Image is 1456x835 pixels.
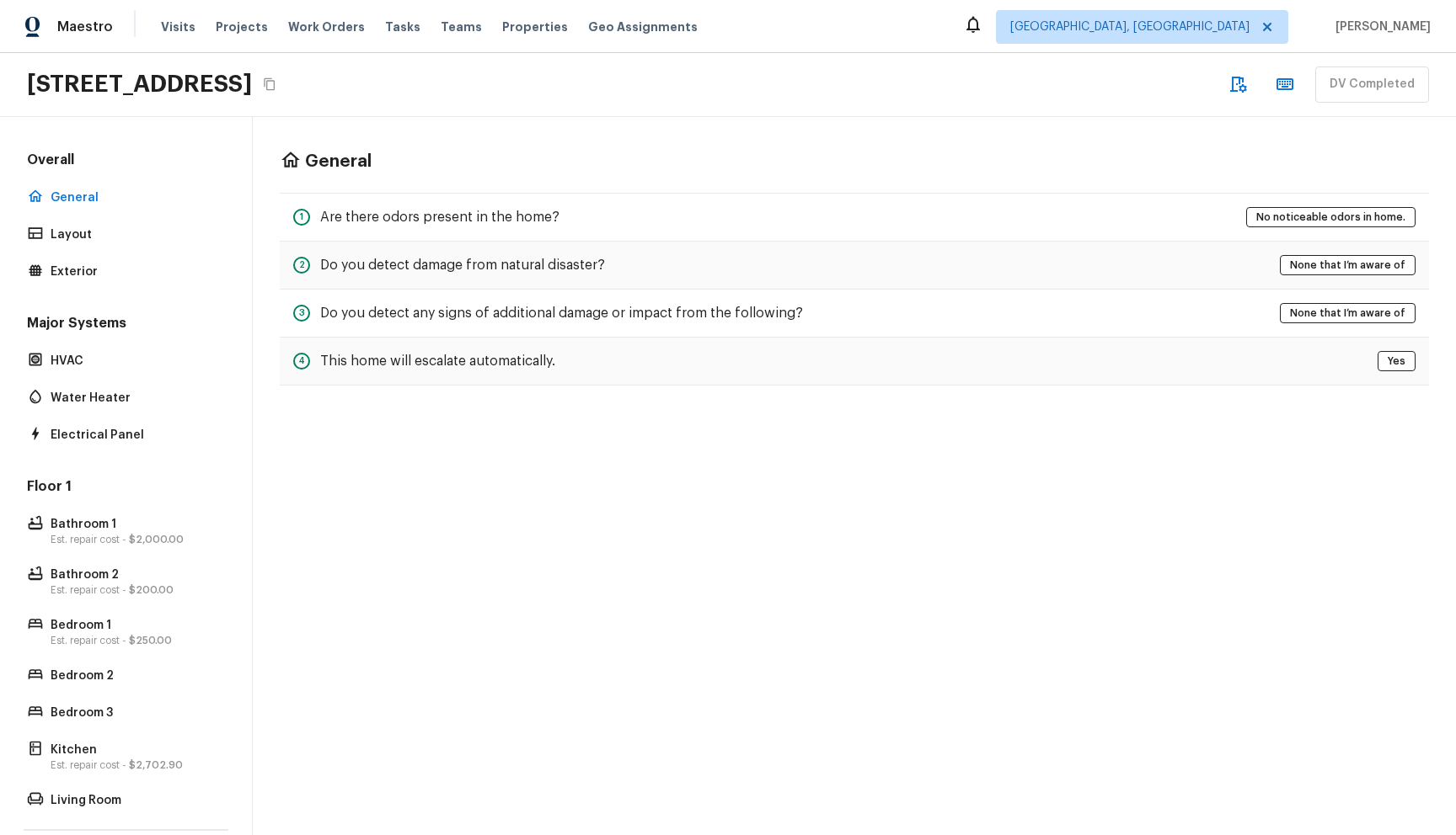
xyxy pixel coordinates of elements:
[129,760,183,770] span: $2,702.90
[1382,353,1411,370] span: Yes
[288,19,365,35] span: Work Orders
[293,305,310,322] div: 3
[24,151,228,173] h5: Overall
[305,151,372,173] h4: General
[51,617,218,634] p: Bedroom 1
[51,263,218,280] p: Exterior
[1250,209,1411,226] span: No noticeable odors in home.
[51,353,218,370] p: HVAC
[1010,19,1250,35] span: [GEOGRAPHIC_DATA], [GEOGRAPHIC_DATA]
[502,19,568,35] span: Properties
[51,516,218,533] p: Bathroom 1
[385,21,420,33] span: Tasks
[129,636,172,646] span: $250.00
[1284,257,1411,274] span: None that I’m aware of
[51,758,218,772] p: Est. repair cost -
[24,477,228,499] h5: Floor 1
[51,226,218,243] p: Layout
[1329,19,1431,35] span: [PERSON_NAME]
[51,427,218,444] p: Electrical Panel
[51,390,218,407] p: Water Heater
[51,533,218,546] p: Est. repair cost -
[129,535,184,545] span: $2,000.00
[24,314,228,336] h5: Major Systems
[51,792,218,809] p: Living Room
[441,19,482,35] span: Teams
[129,585,174,595] span: $200.00
[293,257,310,274] div: 2
[51,667,218,684] p: Bedroom 2
[27,69,252,99] h2: [STREET_ADDRESS]
[259,73,281,95] button: Copy Address
[51,742,218,758] p: Kitchen
[320,208,559,226] h5: Are there odors present in the home?
[1284,305,1411,322] span: None that I’m aware of
[57,19,113,35] span: Maestro
[320,304,803,322] h5: Do you detect any signs of additional damage or impact from the following?
[51,705,218,721] p: Bedroom 3
[51,566,218,583] p: Bathroom 2
[51,189,218,206] p: General
[161,19,195,35] span: Visits
[293,353,310,370] div: 4
[51,634,218,647] p: Est. repair cost -
[588,19,698,35] span: Geo Assignments
[51,583,218,597] p: Est. repair cost -
[216,19,268,35] span: Projects
[293,209,310,226] div: 1
[320,256,605,274] h5: Do you detect damage from natural disaster?
[320,352,555,370] h5: This home will escalate automatically.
